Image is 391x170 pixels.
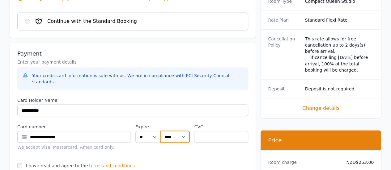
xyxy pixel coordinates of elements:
dt: Room charge [268,159,337,165]
dd: Standard Flexi Rate [305,17,374,23]
div: This rate allows for free cancellation up to 2 days(s) before arrival. If cancelling [DATE] befor... [305,36,374,73]
dt: Cancellation Policy [268,36,300,73]
dd: NZD$253.00 [342,159,374,165]
div: We accept Visa, Mastercard, Amex card only. [17,144,130,150]
dt: Deposit [268,85,300,92]
span: terms and conditions [89,162,135,168]
dd: Deposit is not required [305,85,374,92]
span: Change details [268,104,374,112]
label: . [161,123,189,130]
h3: Payment [17,50,248,57]
label: CVC [194,123,248,130]
label: Expire [135,123,161,130]
h3: Price [268,136,374,144]
label: I have read and agree to the [26,163,88,168]
p: Enter your payment details [17,59,248,65]
div: Your credit card information is safe with us. We are in compliance with PCI Security Council stan... [32,72,243,85]
span: Continue with the Standard Booking [47,18,137,25]
label: Card number [17,123,130,130]
dt: Rate Plan [268,17,300,23]
label: Card Holder Name [17,97,248,103]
